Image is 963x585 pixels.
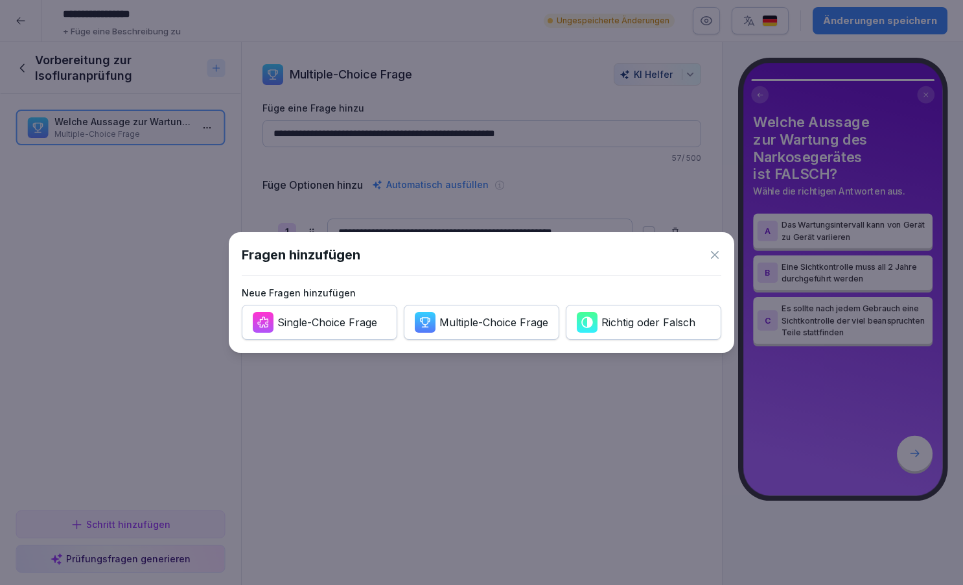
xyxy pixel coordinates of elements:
[404,305,559,340] button: Multiple-Choice Frage
[439,315,548,329] div: Multiple-Choice Frage
[566,305,721,340] button: Richtig oder Falsch
[242,245,360,265] h1: Fragen hinzufügen
[242,305,397,340] button: Single-Choice Frage
[601,315,695,329] div: Richtig oder Falsch
[277,315,377,329] div: Single-Choice Frage
[242,286,721,300] div: Neue Fragen hinzufügen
